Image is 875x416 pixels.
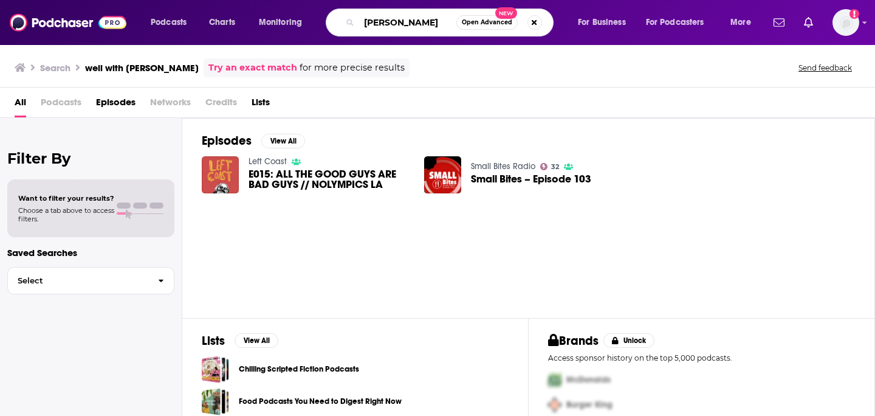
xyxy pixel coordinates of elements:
a: Lists [252,92,270,117]
h2: Episodes [202,133,252,148]
span: Burger King [566,400,612,410]
img: Podchaser - Follow, Share and Rate Podcasts [10,11,126,34]
a: Charts [201,13,242,32]
button: open menu [569,13,641,32]
svg: Add a profile image [849,9,859,19]
a: Show notifications dropdown [769,12,789,33]
button: View All [261,134,305,148]
a: ListsView All [202,333,278,348]
a: Small Bites Radio [471,161,535,172]
img: Small Bites – Episode 103 [424,156,461,193]
button: Unlock [603,333,655,348]
p: Saved Searches [7,247,174,258]
button: Send feedback [795,63,856,73]
a: 32 [540,163,559,170]
a: Episodes [96,92,136,117]
span: Podcasts [41,92,81,117]
span: Select [8,277,148,285]
a: Small Bites – Episode 103 [471,174,591,184]
p: Access sponsor history on the top 5,000 podcasts. [548,353,855,362]
span: More [730,14,751,31]
span: Charts [209,14,235,31]
span: New [495,7,517,19]
button: open menu [638,13,722,32]
span: Choose a tab above to access filters. [18,206,114,223]
a: Left Coast [249,156,287,167]
div: Search podcasts, credits, & more... [337,9,565,36]
input: Search podcasts, credits, & more... [359,13,456,32]
span: for more precise results [300,61,405,75]
span: Networks [150,92,191,117]
span: Logged in as autumncomm [832,9,859,36]
img: User Profile [832,9,859,36]
h2: Lists [202,333,225,348]
button: Select [7,267,174,294]
button: Show profile menu [832,9,859,36]
h2: Filter By [7,150,174,167]
a: All [15,92,26,117]
h2: Brands [548,333,599,348]
span: Monitoring [259,14,302,31]
span: For Podcasters [646,14,704,31]
img: E015: ALL THE GOOD GUYS ARE BAD GUYS // NOLYMPICS LA [202,156,239,193]
a: Food Podcasts You Need to Digest Right Now [239,395,402,408]
button: Open AdvancedNew [456,15,518,30]
button: open menu [250,13,318,32]
span: McDonalds [566,375,611,385]
a: Try an exact match [208,61,297,75]
span: Credits [205,92,237,117]
span: Want to filter your results? [18,194,114,203]
a: Chilling Scripted Fiction Podcasts [202,356,229,383]
h3: Search [40,62,70,74]
span: For Business [578,14,626,31]
a: Food Podcasts You Need to Digest Right Now [202,388,229,415]
h3: well with [PERSON_NAME] [85,62,199,74]
span: Open Advanced [462,19,512,26]
a: Chilling Scripted Fiction Podcasts [239,362,359,376]
a: Show notifications dropdown [799,12,818,33]
span: Podcasts [151,14,187,31]
button: open menu [142,13,202,32]
a: E015: ALL THE GOOD GUYS ARE BAD GUYS // NOLYMPICS LA [249,169,410,190]
button: open menu [722,13,766,32]
img: First Pro Logo [543,367,566,392]
a: EpisodesView All [202,133,305,148]
span: 32 [551,164,559,170]
button: View All [235,333,278,348]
